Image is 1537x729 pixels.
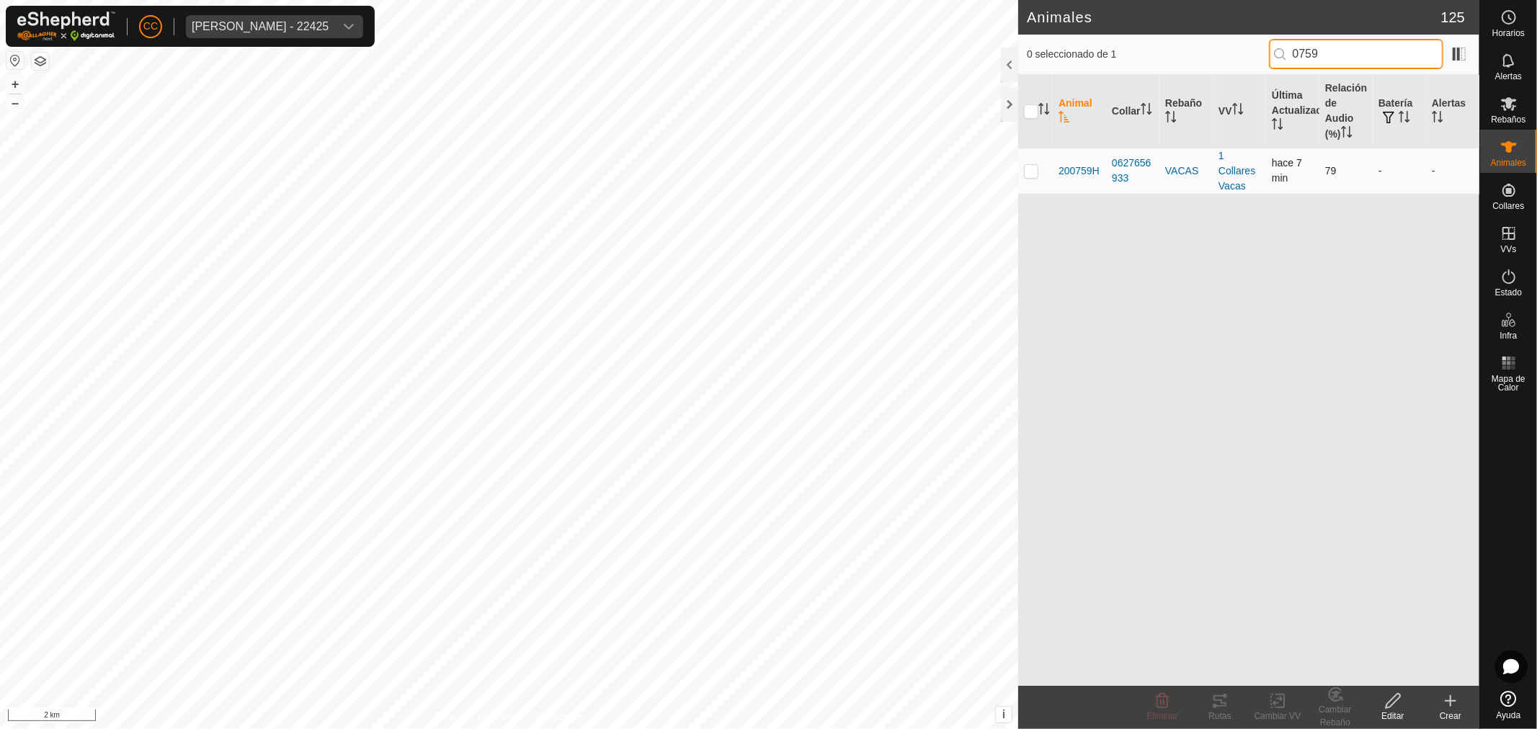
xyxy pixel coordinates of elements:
span: Infra [1500,331,1517,340]
span: Estado [1495,288,1522,297]
th: Collar [1106,75,1159,148]
th: Última Actualización [1266,75,1319,148]
button: + [6,76,24,93]
span: Horarios [1492,29,1525,37]
span: Rebaños [1491,115,1525,124]
div: dropdown trigger [334,15,363,38]
a: Contáctenos [535,710,584,723]
span: Mapa de Calor [1484,375,1533,392]
span: 200759H [1059,164,1100,179]
div: Cambiar Rebaño [1306,703,1364,729]
span: i [1002,708,1005,720]
button: i [996,707,1012,723]
span: Rafael Manuel Fernandez Bujero - 22425 [186,15,334,38]
div: Rutas [1191,710,1249,723]
span: CC [143,19,158,34]
div: Editar [1364,710,1422,723]
div: Crear [1422,710,1479,723]
span: Animales [1491,158,1526,167]
span: 18 ago 2025, 13:07 [1272,157,1302,184]
p-sorticon: Activar para ordenar [1141,105,1152,117]
span: 79 [1325,165,1337,176]
div: [PERSON_NAME] - 22425 [192,21,329,32]
p-sorticon: Activar para ordenar [1341,128,1353,140]
th: Relación de Audio (%) [1319,75,1373,148]
button: – [6,94,24,112]
td: - [1426,148,1479,194]
p-sorticon: Activar para ordenar [1272,120,1283,132]
span: Ayuda [1497,711,1521,720]
p-sorticon: Activar para ordenar [1059,113,1070,125]
span: Alertas [1495,72,1522,81]
input: Buscar (S) [1269,39,1443,69]
p-sorticon: Activar para ordenar [1232,105,1244,117]
span: Eliminar [1146,711,1177,721]
button: Restablecer Mapa [6,52,24,69]
h2: Animales [1027,9,1441,26]
button: Capas del Mapa [32,53,49,70]
th: VV [1213,75,1266,148]
p-sorticon: Activar para ordenar [1165,113,1177,125]
p-sorticon: Activar para ordenar [1038,105,1050,117]
div: 0627656933 [1112,156,1154,186]
a: Ayuda [1480,685,1537,725]
a: 1 Collares Vacas [1219,150,1255,192]
th: Animal [1053,75,1106,148]
td: - [1373,148,1426,194]
p-sorticon: Activar para ordenar [1399,113,1410,125]
th: Rebaño [1159,75,1213,148]
span: VVs [1500,245,1516,254]
span: 125 [1441,6,1465,28]
p-sorticon: Activar para ordenar [1432,113,1443,125]
a: Política de Privacidad [435,710,517,723]
th: Alertas [1426,75,1479,148]
span: Collares [1492,202,1524,210]
div: VACAS [1165,164,1207,179]
div: Cambiar VV [1249,710,1306,723]
img: Logo Gallagher [17,12,115,41]
span: 0 seleccionado de 1 [1027,47,1269,62]
th: Batería [1373,75,1426,148]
